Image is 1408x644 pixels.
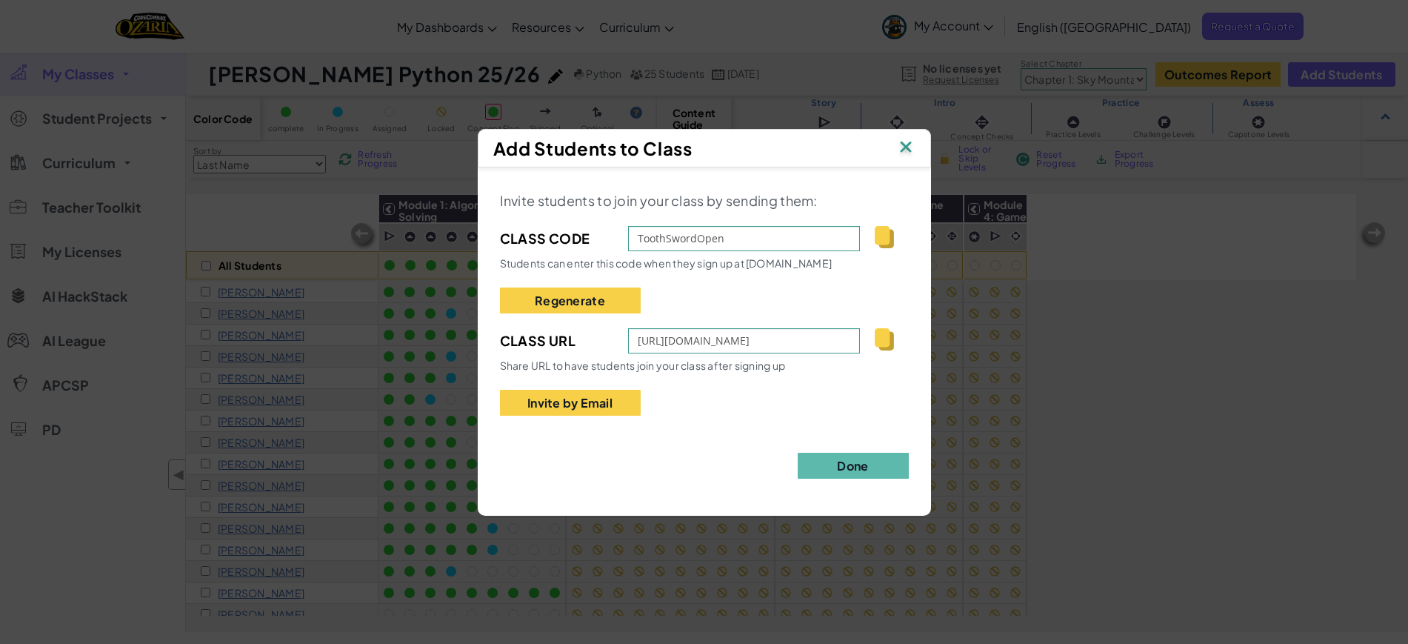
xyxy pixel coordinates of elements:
[896,137,915,159] img: IconClose.svg
[500,359,786,372] span: Share URL to have students join your class after signing up
[500,288,641,313] button: Regenerate
[500,192,818,209] span: Invite students to join your class by sending them:
[798,453,909,479] button: Done
[875,328,893,351] img: IconCopy.svg
[500,228,613,250] span: Class Code
[500,390,641,416] button: Invite by Email
[875,226,893,248] img: IconCopy.svg
[493,137,693,159] span: Add Students to Class
[500,256,833,270] span: Students can enter this code when they sign up at [DOMAIN_NAME]
[500,330,613,352] span: Class Url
